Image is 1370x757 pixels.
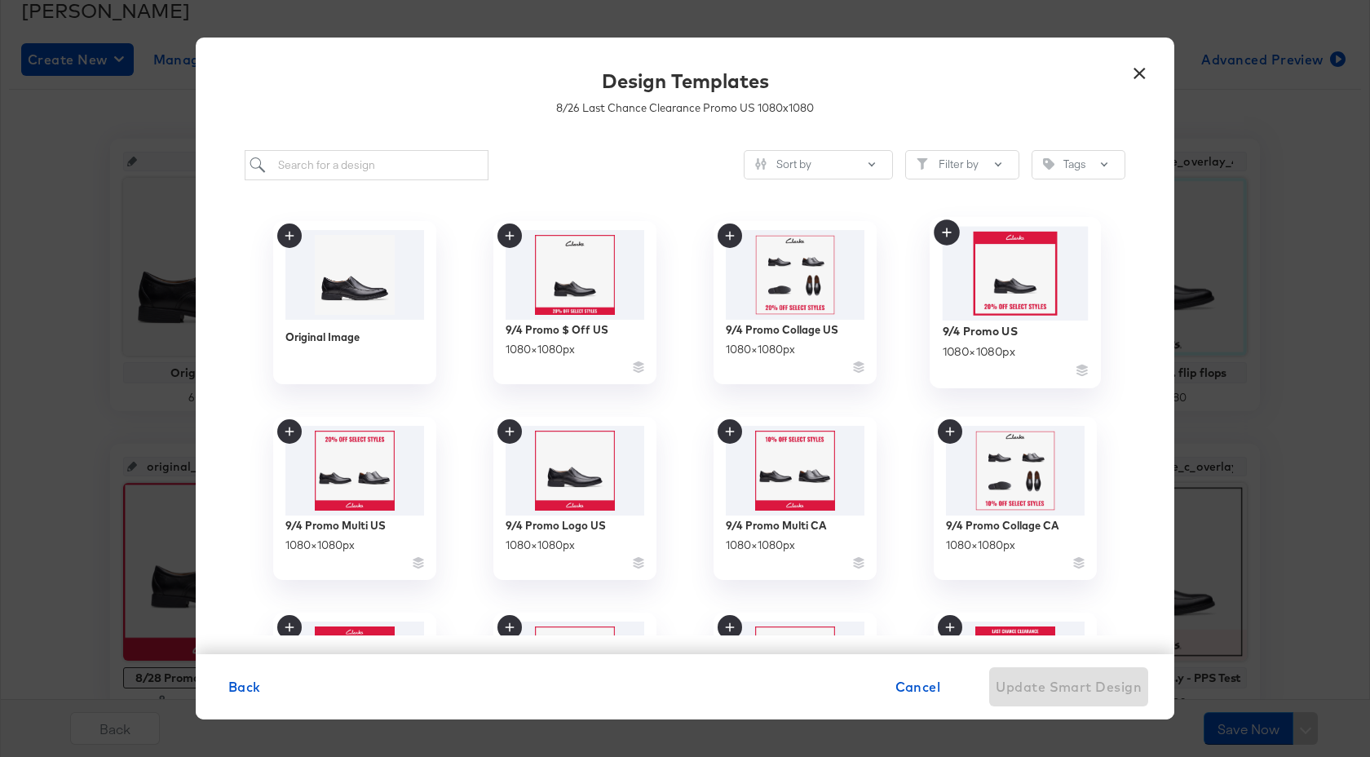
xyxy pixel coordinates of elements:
img: 0vsclB7Irs4DMQXYdSiBuA.jpg [506,230,644,320]
img: pZT006Dtb-CgPk2xtar8tw.jpg [726,622,864,711]
div: 9/4 Promo $ Off US [506,322,608,338]
div: 9/4 Promo Logo US1080×1080px [493,417,656,580]
img: bmjdNH7vF8wQq1yEJFuVLA.jpg [285,622,424,711]
span: Cancel [895,675,941,698]
img: qHROU5PPAXpFpLK9pftz_Q.jpg [726,230,864,320]
div: 9/4 Promo Multi CA [726,518,827,533]
svg: Sliders [755,158,767,170]
button: FilterFilter by [905,150,1019,179]
div: 9/4 Promo Multi US [285,518,386,533]
div: 9/4 Promo Collage CA [946,518,1059,533]
div: Original Image [273,221,436,384]
div: 1080 × 1080 px [946,538,1015,553]
span: Back [228,675,261,698]
input: Search for a design [245,150,488,180]
img: MMK8iif8J9NQg5jB_rj0LQ.jpg [506,622,644,711]
div: Design Templates [602,67,769,95]
div: 8/26 Last Chance Clearance Promo US 1080 x 1080 [556,100,814,116]
div: 9/4 Promo Logo US [506,518,606,533]
div: 9/4 Promo Multi US1080×1080px [273,417,436,580]
div: 1080 × 1080 px [943,343,1015,359]
button: TagTags [1032,150,1125,179]
div: Original Image [285,330,360,345]
button: × [1125,54,1154,83]
div: 9/4 Promo Collage US [726,322,838,338]
img: Mf9E2ooAl-lpfwPogXrg_Q.jpg [946,426,1085,516]
div: 1080 × 1080 px [506,342,575,357]
img: 0eqqhtrBwvgW7jsPj2nEiA.jpg [285,426,424,516]
div: 1080 × 1080 px [506,538,575,553]
div: 1080 × 1080 px [726,538,795,553]
div: 9/4 Promo $ Off US1080×1080px [493,221,656,384]
svg: Tag [1043,158,1054,170]
div: 9/4 Promo US1080×1080px [930,217,1101,388]
div: 9/4 Promo Collage CA1080×1080px [934,417,1097,580]
img: 9UGJWHnX8_-pSAw7r_5Uuw.jpg [506,426,644,516]
img: 26152916_GW_1 [285,230,424,320]
svg: Filter [917,158,928,170]
img: tWTJZGzRPt6AhkhpSse_vQ.jpg [726,426,864,516]
img: __dTiq9k3HIMbQ2N-N2gAw.jpg [943,226,1089,320]
button: SlidersSort by [744,150,893,179]
div: 9/4 Promo Multi CA1080×1080px [714,417,877,580]
img: cbKUwM1lhEmGh0ZLEazmQA.jpg [946,622,1085,711]
div: 1080 × 1080 px [285,538,355,553]
div: 9/4 Promo Collage US1080×1080px [714,221,877,384]
div: 9/4 Promo US [943,323,1018,339]
div: 1080 × 1080 px [726,342,795,357]
button: Cancel [889,667,948,706]
button: Back [222,667,267,706]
